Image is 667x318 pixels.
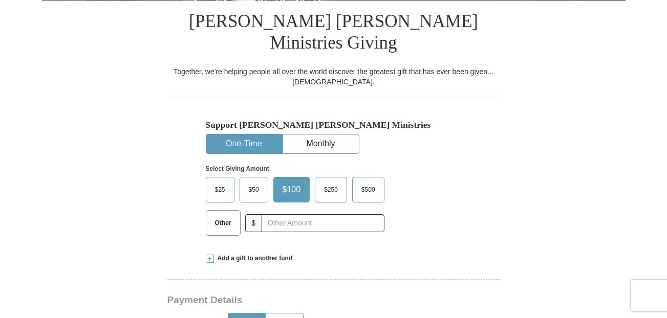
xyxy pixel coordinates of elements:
h3: Payment Details [167,294,428,306]
h1: [PERSON_NAME] [PERSON_NAME] Ministries Giving [167,1,500,66]
strong: Select Giving Amount [206,165,269,172]
span: Add a gift to another fund [214,254,293,263]
span: $50 [244,182,264,197]
span: $ [245,214,263,232]
span: $25 [210,182,230,197]
h5: Support [PERSON_NAME] [PERSON_NAME] Ministries [206,120,462,130]
div: Together, we're helping people all over the world discover the greatest gift that has ever been g... [167,66,500,87]
span: $250 [319,182,343,197]
span: $100 [277,182,306,197]
button: One-Time [206,134,282,153]
span: $500 [356,182,380,197]
button: Monthly [283,134,359,153]
input: Other Amount [262,214,384,232]
span: Other [210,215,236,231]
